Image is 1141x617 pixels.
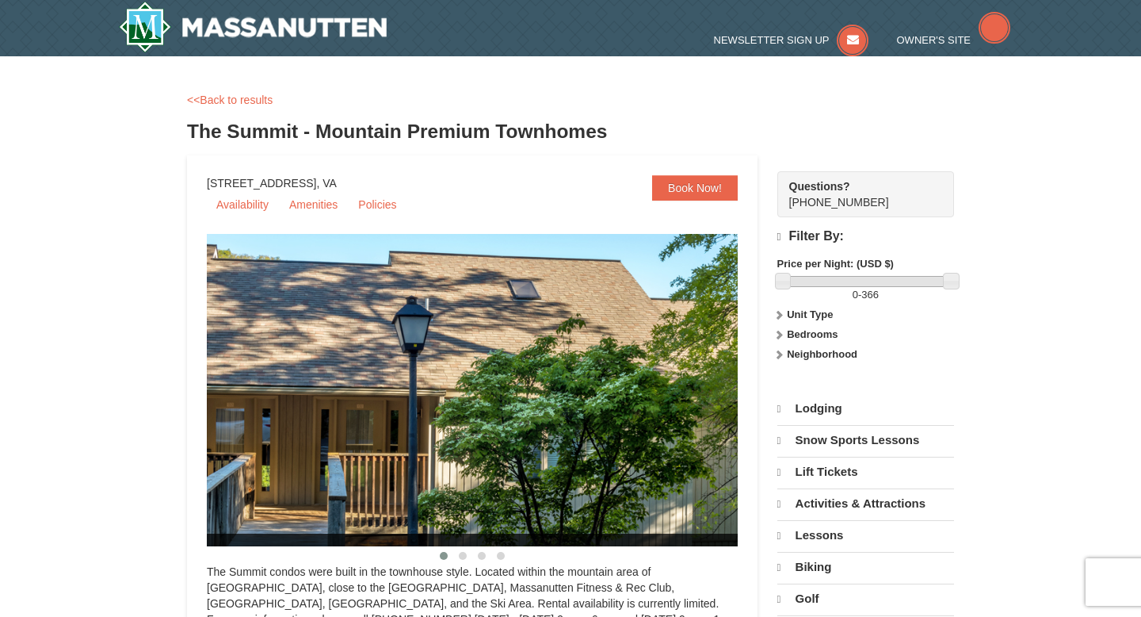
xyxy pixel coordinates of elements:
[777,258,894,270] strong: Price per Night: (USD $)
[861,289,879,301] span: 366
[789,178,925,209] span: [PHONE_NUMBER]
[787,328,838,340] strong: Bedrooms
[777,425,954,455] a: Snow Sports Lessons
[714,34,830,46] span: Newsletter Sign Up
[777,584,954,614] a: Golf
[777,457,954,487] a: Lift Tickets
[897,34,971,46] span: Owner's Site
[777,287,954,303] label: -
[207,234,777,546] img: 19219034-1-0eee7e00.jpg
[119,2,387,52] img: Massanutten Resort Logo
[119,2,387,52] a: Massanutten Resort
[207,193,278,217] a: Availability
[789,180,850,193] strong: Questions?
[777,229,954,244] h4: Filter By:
[280,193,347,217] a: Amenities
[777,489,954,519] a: Activities & Attractions
[777,520,954,550] a: Lessons
[787,348,857,360] strong: Neighborhood
[714,34,869,46] a: Newsletter Sign Up
[187,94,273,106] a: <<Back to results
[777,552,954,582] a: Biking
[777,394,954,423] a: Lodging
[787,308,833,320] strong: Unit Type
[187,116,954,148] h3: The Summit - Mountain Premium Townhomes
[897,34,1011,46] a: Owner's Site
[652,175,738,201] a: Book Now!
[349,193,406,217] a: Policies
[853,289,858,301] span: 0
